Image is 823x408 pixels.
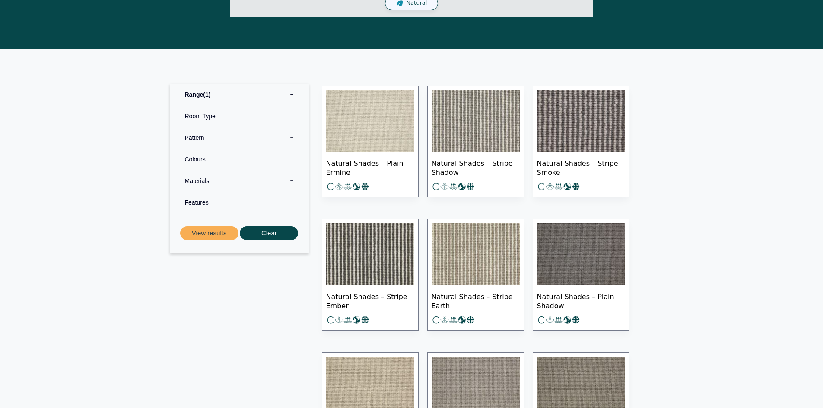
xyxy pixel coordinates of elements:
[326,285,414,316] span: Natural Shades – Stripe Ember
[427,86,524,198] a: Natural Shades – Stripe Shadow
[322,86,419,198] a: Natural Shades – Plain Ermine
[240,226,298,240] button: Clear
[176,192,302,213] label: Features
[326,223,414,285] img: Cream & Grey Stripe
[180,226,238,240] button: View results
[176,149,302,170] label: Colours
[432,152,520,182] span: Natural Shades – Stripe Shadow
[176,127,302,149] label: Pattern
[537,223,625,285] img: Plain Shadow Dark Grey
[176,84,302,105] label: Range
[533,219,629,331] a: Natural Shades – Plain Shadow
[432,223,520,285] img: Soft beige & cream stripe
[176,170,302,192] label: Materials
[432,90,520,152] img: mid grey & cream stripe
[203,91,210,98] span: 1
[432,285,520,316] span: Natural Shades – Stripe Earth
[537,90,625,152] img: dark and light grey stripe
[537,152,625,182] span: Natural Shades – Stripe Smoke
[326,152,414,182] span: Natural Shades – Plain Ermine
[537,285,625,316] span: Natural Shades – Plain Shadow
[533,86,629,198] a: Natural Shades – Stripe Smoke
[322,219,419,331] a: Natural Shades – Stripe Ember
[427,219,524,331] a: Natural Shades – Stripe Earth
[326,90,414,152] img: Plain soft cream
[176,105,302,127] label: Room Type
